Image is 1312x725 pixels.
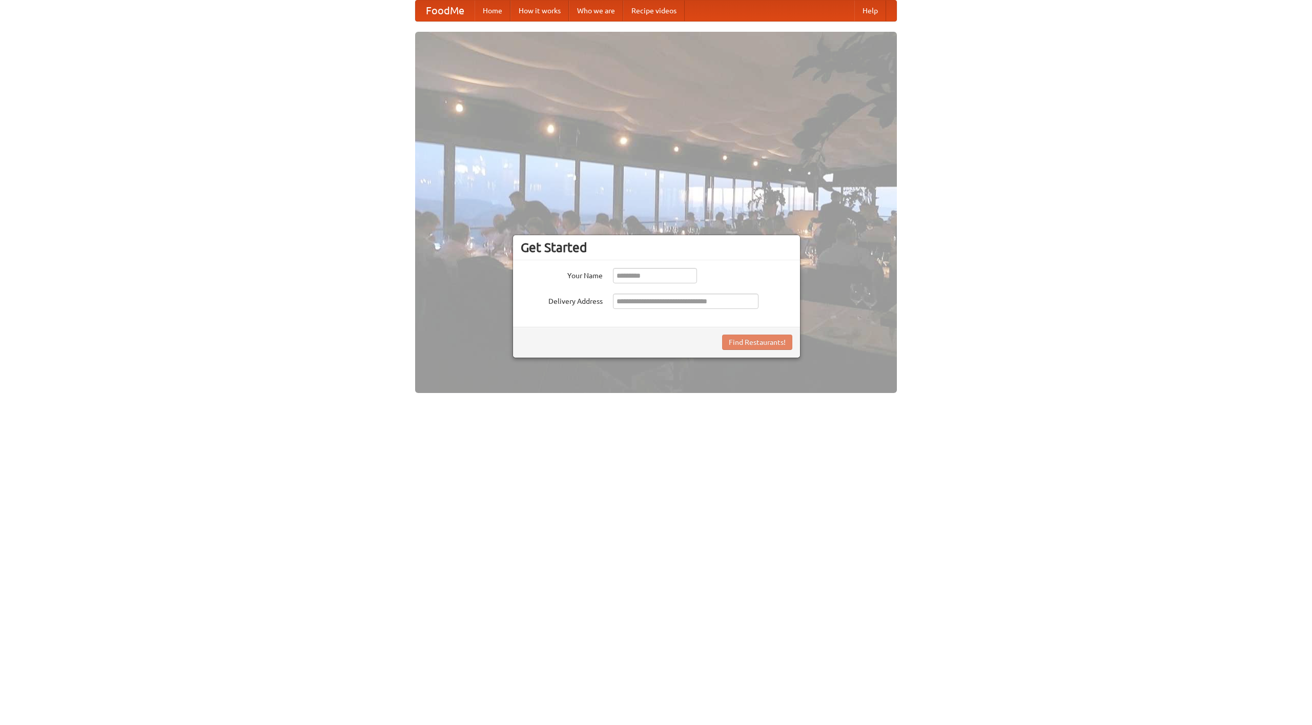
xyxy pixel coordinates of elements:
button: Find Restaurants! [722,335,792,350]
a: FoodMe [416,1,475,21]
label: Your Name [521,268,603,281]
a: Help [854,1,886,21]
label: Delivery Address [521,294,603,306]
a: Recipe videos [623,1,685,21]
a: How it works [510,1,569,21]
a: Who we are [569,1,623,21]
h3: Get Started [521,240,792,255]
a: Home [475,1,510,21]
